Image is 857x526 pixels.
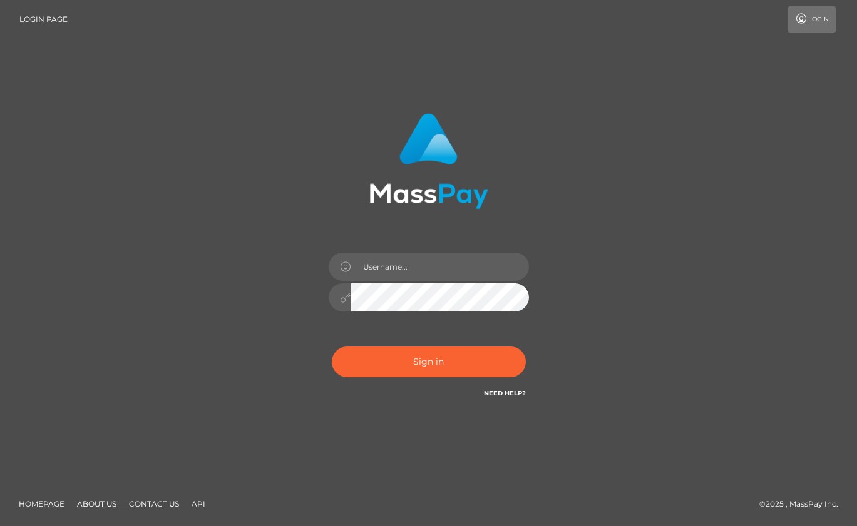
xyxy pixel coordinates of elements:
a: Homepage [14,494,69,513]
a: Contact Us [124,494,184,513]
input: Username... [351,253,529,281]
a: API [187,494,210,513]
a: Need Help? [484,389,526,397]
div: © 2025 , MassPay Inc. [759,497,848,511]
a: Login [788,6,836,33]
a: About Us [72,494,121,513]
button: Sign in [332,346,526,377]
a: Login Page [19,6,68,33]
img: MassPay Login [369,113,488,209]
